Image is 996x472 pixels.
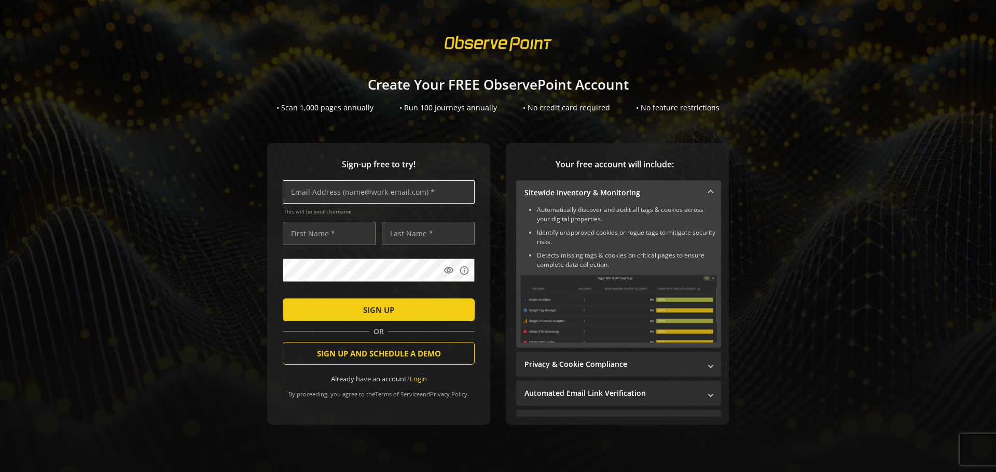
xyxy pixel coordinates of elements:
[399,103,497,113] div: • Run 100 Journeys annually
[430,390,467,398] a: Privacy Policy
[516,381,721,406] mat-expansion-panel-header: Automated Email Link Verification
[283,222,376,245] input: First Name *
[276,103,374,113] div: • Scan 1,000 pages annually
[524,188,700,198] mat-panel-title: Sitewide Inventory & Monitoring
[283,374,475,384] div: Already have an account?
[537,251,717,269] li: Detects missing tags & cookies on critical pages to ensure complete data collection.
[516,352,721,377] mat-expansion-panel-header: Privacy & Cookie Compliance
[516,410,721,435] mat-expansion-panel-header: Performance Monitoring with Web Vitals
[636,103,720,113] div: • No feature restrictions
[523,103,610,113] div: • No credit card required
[283,383,475,398] div: By proceeding, you agree to the and .
[537,205,717,224] li: Automatically discover and audit all tags & cookies across your digital properties.
[444,265,454,276] mat-icon: visibility
[382,222,475,245] input: Last Name *
[283,159,475,170] span: Sign-up free to try!
[459,265,469,276] mat-icon: info
[283,180,475,204] input: Email Address (name@work-email.com) *
[369,326,388,337] span: OR
[516,180,721,205] mat-expansion-panel-header: Sitewide Inventory & Monitoring
[524,388,700,398] mat-panel-title: Automated Email Link Verification
[375,390,420,398] a: Terms of Service
[516,205,721,348] div: Sitewide Inventory & Monitoring
[283,342,475,365] button: SIGN UP AND SCHEDULE A DEMO
[520,275,717,342] img: Sitewide Inventory & Monitoring
[516,159,713,170] span: Your free account will include:
[524,359,700,369] mat-panel-title: Privacy & Cookie Compliance
[317,344,441,363] span: SIGN UP AND SCHEDULE A DEMO
[284,208,475,215] span: This will be your Username
[537,228,717,247] li: Identify unapproved cookies or rogue tags to mitigate security risks.
[410,374,427,383] a: Login
[283,298,475,321] button: SIGN UP
[363,301,394,319] span: SIGN UP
